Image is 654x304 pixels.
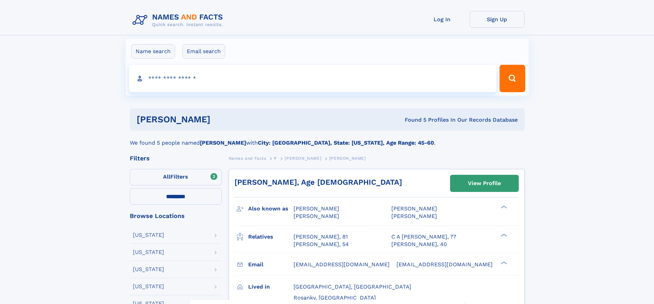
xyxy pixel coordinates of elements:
[294,283,411,290] span: [GEOGRAPHIC_DATA], [GEOGRAPHIC_DATA]
[294,233,348,241] a: [PERSON_NAME], 81
[308,116,518,124] div: Found 5 Profiles In Our Records Database
[499,260,507,265] div: ❯
[248,231,294,243] h3: Relatives
[468,175,501,191] div: View Profile
[329,156,366,161] span: [PERSON_NAME]
[285,154,321,162] a: [PERSON_NAME]
[294,261,390,268] span: [EMAIL_ADDRESS][DOMAIN_NAME]
[499,205,507,209] div: ❯
[391,205,437,212] span: [PERSON_NAME]
[133,267,164,272] div: [US_STATE]
[137,115,308,124] h1: [PERSON_NAME]
[131,44,175,59] label: Name search
[248,259,294,270] h3: Email
[285,156,321,161] span: [PERSON_NAME]
[130,131,525,147] div: We found 5 people named with .
[200,139,246,146] b: [PERSON_NAME]
[274,156,277,161] span: P
[130,155,222,161] div: Filters
[294,294,376,301] span: Rosanky, [GEOGRAPHIC_DATA]
[248,281,294,293] h3: Lived in
[274,154,277,162] a: P
[129,65,497,92] input: search input
[182,44,225,59] label: Email search
[130,11,229,29] img: Logo Names and Facts
[133,284,164,289] div: [US_STATE]
[391,213,437,219] span: [PERSON_NAME]
[391,233,456,241] a: C A [PERSON_NAME], 77
[294,205,339,212] span: [PERSON_NAME]
[499,233,507,237] div: ❯
[500,65,525,92] button: Search Button
[450,175,518,192] a: View Profile
[133,232,164,238] div: [US_STATE]
[130,213,222,219] div: Browse Locations
[248,203,294,215] h3: Also known as
[133,250,164,255] div: [US_STATE]
[294,213,339,219] span: [PERSON_NAME]
[397,261,493,268] span: [EMAIL_ADDRESS][DOMAIN_NAME]
[294,241,349,248] a: [PERSON_NAME], 54
[234,178,402,186] a: [PERSON_NAME], Age [DEMOGRAPHIC_DATA]
[391,241,447,248] a: [PERSON_NAME], 40
[163,173,170,180] span: All
[130,169,222,185] label: Filters
[229,154,266,162] a: Names and Facts
[470,11,525,28] a: Sign Up
[258,139,434,146] b: City: [GEOGRAPHIC_DATA], State: [US_STATE], Age Range: 45-60
[415,11,470,28] a: Log In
